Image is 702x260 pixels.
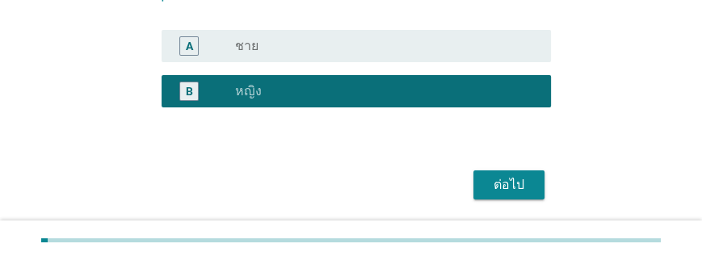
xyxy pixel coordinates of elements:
label: ชาย [235,38,259,54]
div: ต่อไป [486,175,532,195]
label: หญิง [235,83,262,99]
div: A [186,37,193,54]
div: B [186,82,193,99]
button: ต่อไป [473,170,544,199]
